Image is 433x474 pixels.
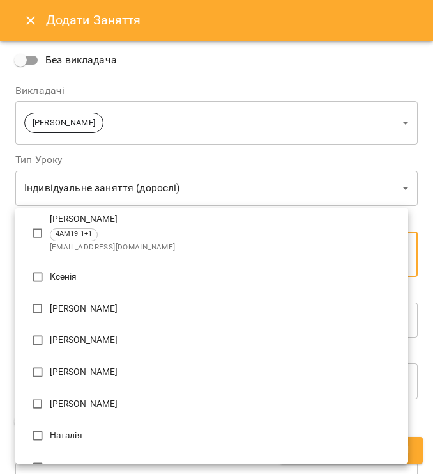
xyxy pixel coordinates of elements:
p: Наталія [50,461,398,474]
p: [PERSON_NAME] [50,366,398,379]
span: 4АМ19 1+1 [50,229,97,240]
p: [PERSON_NAME] [50,398,398,411]
p: [PERSON_NAME] [50,213,398,226]
p: Наталія [50,429,398,442]
span: [EMAIL_ADDRESS][DOMAIN_NAME] [50,241,398,254]
p: [PERSON_NAME] [50,303,398,315]
p: Ксенія [50,271,398,283]
p: [PERSON_NAME] [50,334,398,347]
